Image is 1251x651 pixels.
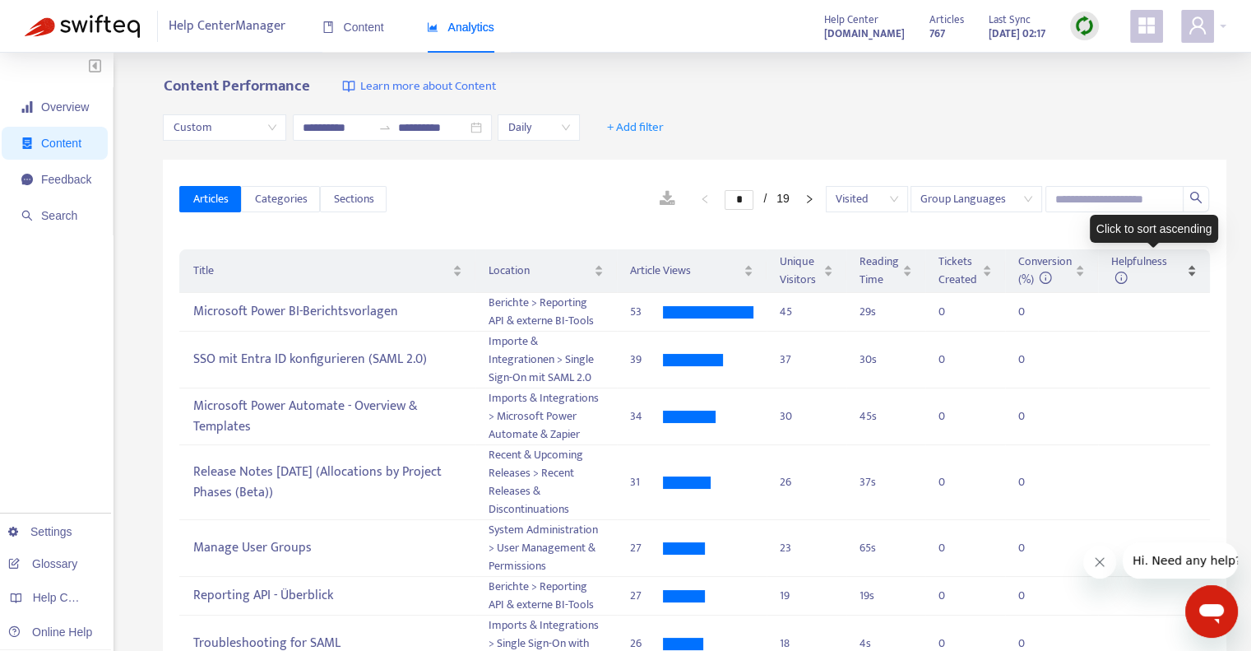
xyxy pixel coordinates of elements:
div: Reporting API - Überblick [192,583,461,610]
span: Articles [929,11,964,29]
span: Group Languages [920,187,1032,212]
span: Categories [254,190,307,208]
span: Feedback [41,173,91,186]
div: 0 [1018,407,1051,425]
div: 0 [938,407,971,425]
span: Content [322,21,384,34]
span: Unique Visitors [780,253,820,289]
div: 0 [1018,351,1051,369]
div: 65 s [859,539,912,557]
div: 45 [780,303,833,321]
div: 0 [1018,539,1051,557]
div: 37 s [859,473,912,491]
span: Articles [192,190,228,208]
div: Release Notes [DATE] (Allocations by Project Phases (Beta)) [192,458,461,506]
button: Categories [241,186,320,212]
span: Helpfulness [1111,252,1167,289]
button: left [692,189,718,209]
div: 0 [938,351,971,369]
span: message [21,174,33,185]
iframe: Nachricht vom Unternehmen [1123,542,1238,579]
div: 27 [630,587,663,605]
button: Articles [179,186,241,212]
div: SSO mit Entra ID konfigurieren (SAML 2.0) [192,346,461,374]
a: [DOMAIN_NAME] [824,24,905,43]
span: Daily [507,115,570,140]
div: 0 [938,473,971,491]
a: Learn more about Content [342,77,495,96]
div: 0 [938,303,971,321]
a: Online Help [8,625,92,639]
th: Unique Visitors [767,249,846,293]
div: 30 [780,407,833,425]
div: 29 s [859,303,912,321]
div: 0 [938,539,971,557]
div: 0 [938,587,971,605]
span: Help Center Manager [169,11,285,42]
span: Sections [333,190,373,208]
td: Berichte > Reporting API & externe BI-Tools [475,577,617,616]
span: area-chart [427,21,438,33]
button: Sections [320,186,387,212]
span: right [804,194,814,204]
span: search [21,210,33,221]
td: Imports & Integrations > Microsoft Power Automate & Zapier [475,388,617,445]
div: 30 s [859,351,912,369]
span: + Add filter [607,118,664,137]
td: Importe & Integrationen > Single Sign-On mit SAML 2.0 [475,332,617,388]
span: Visited [836,187,898,212]
div: Microsoft Power Automate - Overview & Templates [192,393,461,440]
div: 19 s [859,587,912,605]
span: Learn more about Content [359,77,495,96]
span: search [1189,191,1202,204]
div: 31 [630,473,663,491]
span: Reading Time [859,253,899,289]
a: Settings [8,525,72,538]
div: 26 [780,473,833,491]
span: Help Center [824,11,878,29]
th: Location [475,249,617,293]
span: Overview [41,100,89,114]
div: 0 [1018,587,1051,605]
th: Tickets Created [925,249,1005,293]
div: 19 [780,587,833,605]
iframe: Schaltfläche zum Öffnen des Messaging-Fensters [1185,585,1238,638]
span: Hi. Need any help? [10,12,118,25]
div: 0 [1018,473,1051,491]
span: Search [41,209,77,222]
li: 1/19 [725,189,789,209]
td: Recent & Upcoming Releases > Recent Releases & Discontinuations [475,445,617,520]
span: Tickets Created [938,253,979,289]
strong: [DOMAIN_NAME] [824,25,905,43]
div: Manage User Groups [192,535,461,562]
span: appstore [1137,16,1156,35]
td: System Administration > User Management & Permissions [475,520,617,577]
th: Article Views [617,249,767,293]
span: Custom [173,115,276,140]
span: left [700,194,710,204]
span: container [21,137,33,149]
a: Glossary [8,557,77,570]
b: Content Performance [163,73,309,99]
span: book [322,21,334,33]
li: Next Page [796,189,822,209]
td: Berichte > Reporting API & externe BI-Tools [475,293,617,332]
div: 39 [630,351,663,369]
img: Swifteq [25,15,140,38]
span: Location [489,262,591,280]
span: Help Centers [33,591,100,604]
th: Title [179,249,475,293]
div: Click to sort ascending [1090,215,1219,243]
img: sync.dc5367851b00ba804db3.png [1074,16,1095,36]
div: Microsoft Power BI-Berichtsvorlagen [192,299,461,326]
span: Article Views [630,262,740,280]
li: Previous Page [692,189,718,209]
span: user [1188,16,1207,35]
button: right [796,189,822,209]
div: 0 [1018,303,1051,321]
iframe: Nachricht schließen [1083,546,1116,579]
strong: [DATE] 02:17 [989,25,1045,43]
div: 34 [630,407,663,425]
span: Analytics [427,21,494,34]
strong: 767 [929,25,945,43]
